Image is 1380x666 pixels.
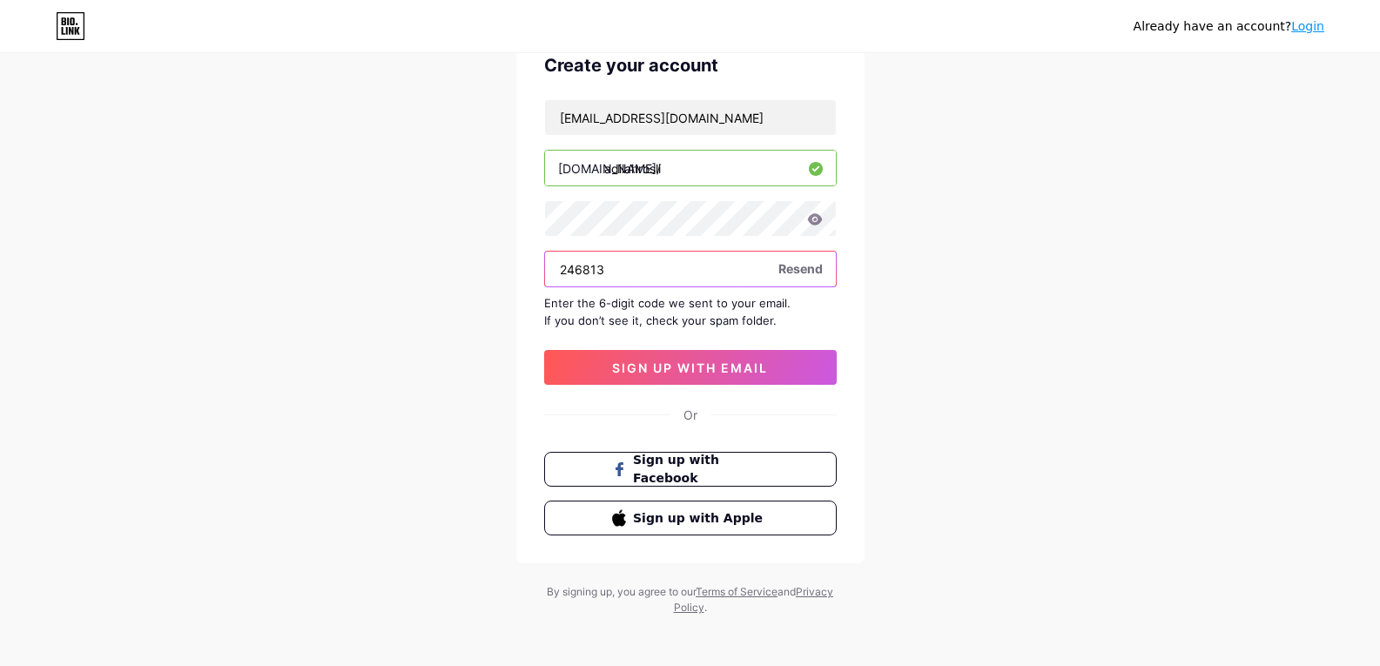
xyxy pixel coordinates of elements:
[683,406,697,424] div: Or
[544,350,837,385] button: sign up with email
[545,100,836,135] input: Email
[542,584,838,616] div: By signing up, you agree to our and .
[558,159,661,178] div: [DOMAIN_NAME]/
[544,52,837,78] div: Create your account
[696,585,778,598] a: Terms of Service
[544,294,837,329] div: Enter the 6-digit code we sent to your email. If you don’t see it, check your spam folder.
[544,452,837,487] button: Sign up with Facebook
[633,509,768,528] span: Sign up with Apple
[544,501,837,535] button: Sign up with Apple
[1134,17,1324,36] div: Already have an account?
[633,451,768,488] span: Sign up with Facebook
[545,151,836,185] input: username
[1291,19,1324,33] a: Login
[778,259,823,278] span: Resend
[545,252,836,286] input: Paste login code
[612,360,768,375] span: sign up with email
